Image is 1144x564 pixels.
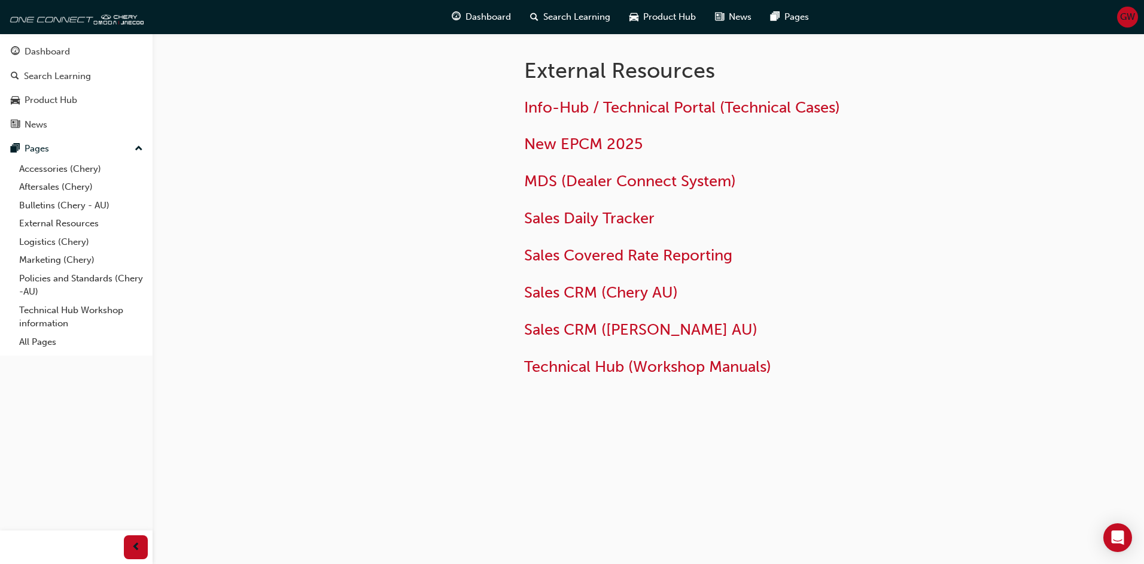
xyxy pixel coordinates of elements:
[524,357,771,376] a: Technical Hub (Workshop Manuals)
[620,5,705,29] a: car-iconProduct Hub
[729,10,751,24] span: News
[521,5,620,29] a: search-iconSearch Learning
[14,178,148,196] a: Aftersales (Chery)
[24,69,91,83] div: Search Learning
[524,57,917,84] h1: External Resources
[524,283,678,302] a: Sales CRM (Chery AU)
[14,251,148,269] a: Marketing (Chery)
[132,540,141,555] span: prev-icon
[524,320,757,339] a: Sales CRM ([PERSON_NAME] AU)
[1120,10,1135,24] span: GW
[705,5,761,29] a: news-iconNews
[524,172,736,190] a: MDS (Dealer Connect System)
[530,10,538,25] span: search-icon
[6,5,144,29] img: oneconnect
[442,5,521,29] a: guage-iconDashboard
[5,138,148,160] button: Pages
[784,10,809,24] span: Pages
[11,71,19,82] span: search-icon
[14,160,148,178] a: Accessories (Chery)
[629,10,638,25] span: car-icon
[11,144,20,154] span: pages-icon
[5,38,148,138] button: DashboardSearch LearningProduct HubNews
[543,10,610,24] span: Search Learning
[452,10,461,25] span: guage-icon
[524,246,732,265] a: Sales Covered Rate Reporting
[771,10,780,25] span: pages-icon
[25,118,47,132] div: News
[135,141,143,157] span: up-icon
[1103,523,1132,552] div: Open Intercom Messenger
[5,65,148,87] a: Search Learning
[761,5,819,29] a: pages-iconPages
[715,10,724,25] span: news-icon
[14,269,148,301] a: Policies and Standards (Chery -AU)
[5,114,148,136] a: News
[11,47,20,57] span: guage-icon
[14,301,148,333] a: Technical Hub Workshop information
[465,10,511,24] span: Dashboard
[524,135,643,153] a: New EPCM 2025
[14,333,148,351] a: All Pages
[11,95,20,106] span: car-icon
[524,209,655,228] a: Sales Daily Tracker
[1117,7,1138,28] button: GW
[14,196,148,215] a: Bulletins (Chery - AU)
[25,45,70,59] div: Dashboard
[524,98,840,117] a: Info-Hub / Technical Portal (Technical Cases)
[11,120,20,131] span: news-icon
[643,10,696,24] span: Product Hub
[25,93,77,107] div: Product Hub
[14,233,148,251] a: Logistics (Chery)
[14,214,148,233] a: External Resources
[25,142,49,156] div: Pages
[5,89,148,111] a: Product Hub
[5,41,148,63] a: Dashboard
